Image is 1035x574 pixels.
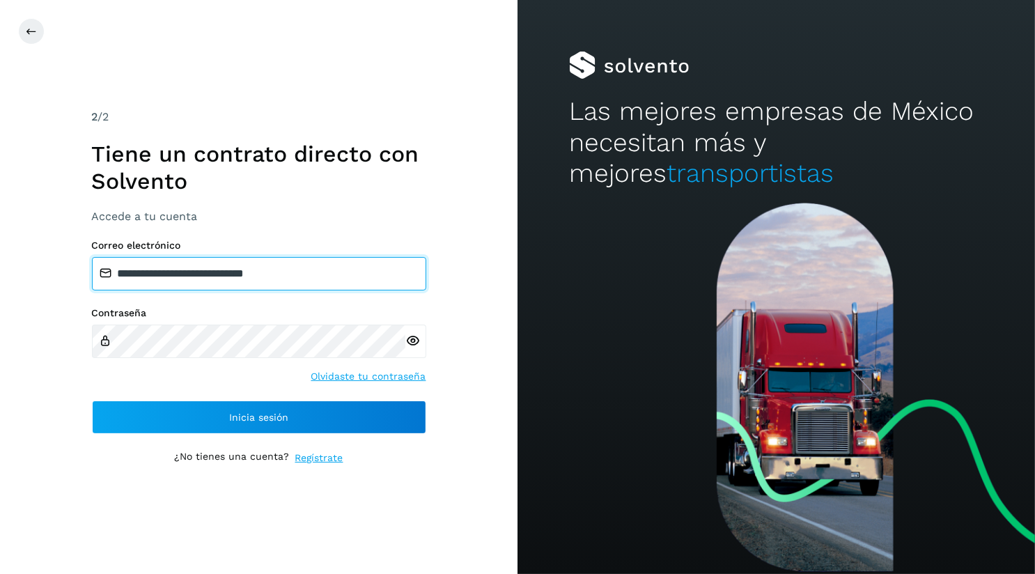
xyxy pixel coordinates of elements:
[92,240,426,251] label: Correo electrónico
[92,109,426,125] div: /2
[311,369,426,384] a: Olvidaste tu contraseña
[175,451,290,465] p: ¿No tienes una cuenta?
[92,307,426,319] label: Contraseña
[92,110,98,123] span: 2
[92,401,426,434] button: Inicia sesión
[667,158,834,188] span: transportistas
[295,451,343,465] a: Regístrate
[229,412,288,422] span: Inicia sesión
[569,96,983,189] h2: Las mejores empresas de México necesitan más y mejores
[92,141,426,194] h1: Tiene un contrato directo con Solvento
[92,210,426,223] h3: Accede a tu cuenta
